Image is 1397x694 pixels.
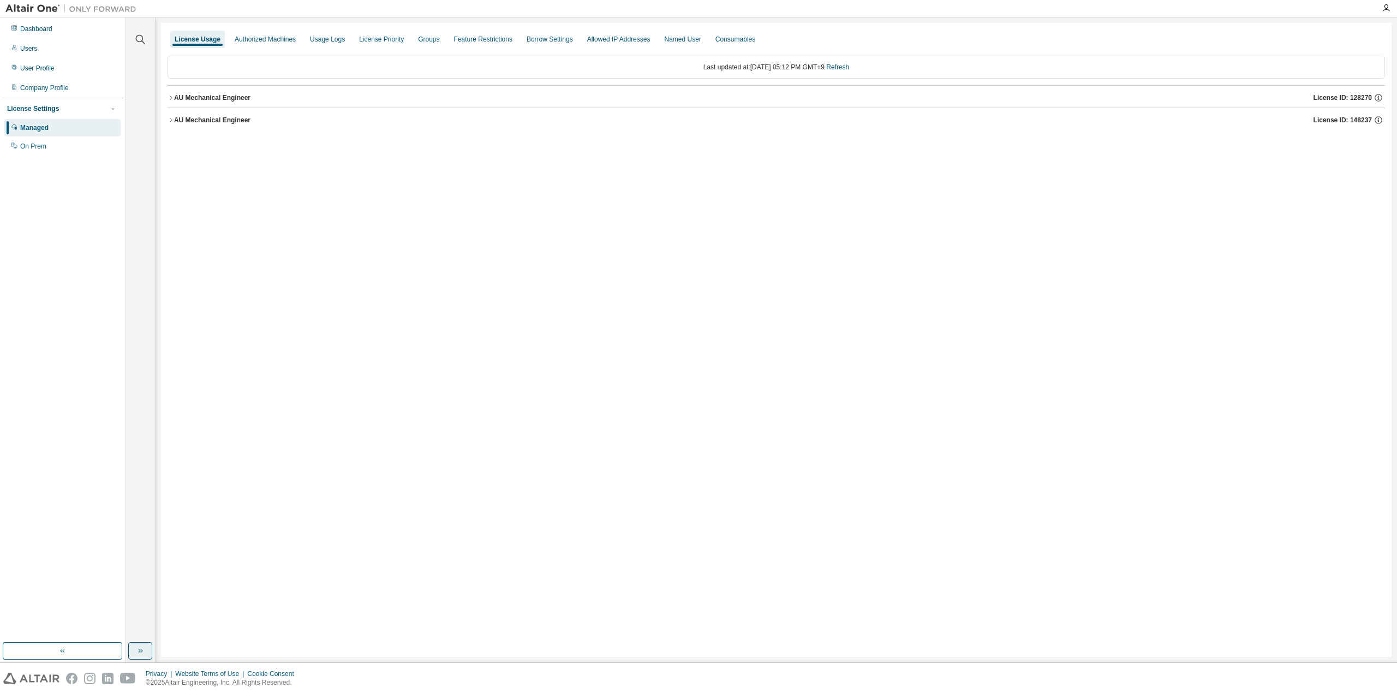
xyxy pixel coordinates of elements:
div: Usage Logs [310,35,345,44]
div: On Prem [20,142,46,151]
img: facebook.svg [66,673,77,684]
div: AU Mechanical Engineer [174,93,250,102]
div: Privacy [146,669,175,678]
img: Altair One [5,3,142,14]
span: License ID: 148237 [1314,116,1372,124]
div: Authorized Machines [235,35,296,44]
div: License Usage [175,35,220,44]
div: Consumables [715,35,755,44]
p: © 2025 Altair Engineering, Inc. All Rights Reserved. [146,678,301,687]
img: linkedin.svg [102,673,114,684]
div: Allowed IP Addresses [587,35,650,44]
span: License ID: 128270 [1314,93,1372,102]
a: Refresh [826,63,849,71]
div: Managed [20,123,49,132]
div: Users [20,44,37,53]
div: Dashboard [20,25,52,33]
div: Last updated at: [DATE] 05:12 PM GMT+9 [168,56,1385,79]
div: License Priority [359,35,404,44]
div: Borrow Settings [527,35,573,44]
div: Groups [418,35,439,44]
img: youtube.svg [120,673,136,684]
button: AU Mechanical EngineerLicense ID: 148237 [168,108,1385,132]
div: Company Profile [20,84,69,92]
button: AU Mechanical EngineerLicense ID: 128270 [168,86,1385,110]
div: License Settings [7,104,59,113]
img: instagram.svg [84,673,95,684]
div: Website Terms of Use [175,669,247,678]
img: altair_logo.svg [3,673,59,684]
div: Feature Restrictions [454,35,512,44]
div: AU Mechanical Engineer [174,116,250,124]
div: User Profile [20,64,55,73]
div: Cookie Consent [247,669,300,678]
div: Named User [664,35,701,44]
